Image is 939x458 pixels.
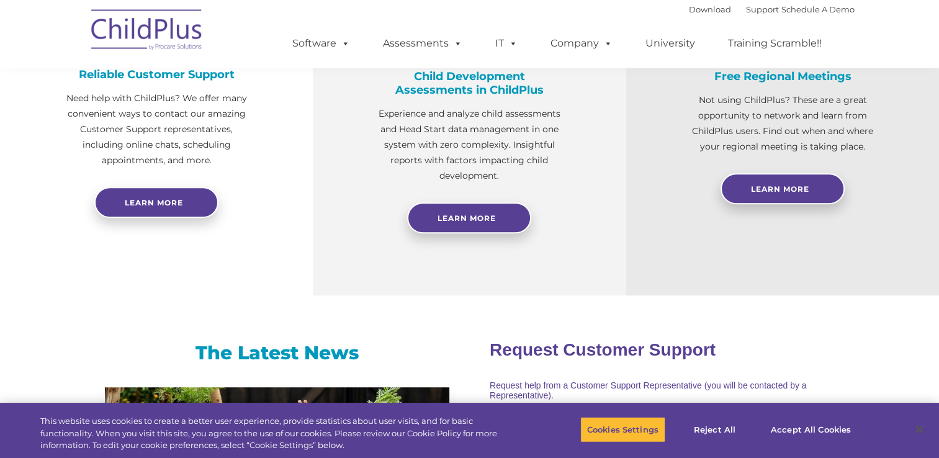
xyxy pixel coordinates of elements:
button: Close [905,416,933,443]
button: Accept All Cookies [764,416,858,442]
div: This website uses cookies to create a better user experience, provide statistics about user visit... [40,415,516,452]
span: Phone number [173,133,225,142]
p: Need help with ChildPlus? We offer many convenient ways to contact our amazing Customer Support r... [62,91,251,168]
a: Training Scramble!! [716,31,834,56]
a: IT [483,31,530,56]
a: Software [280,31,362,56]
button: Cookies Settings [580,416,665,442]
h4: Child Development Assessments in ChildPlus [375,70,564,97]
h3: The Latest News [105,341,449,366]
p: Not using ChildPlus? These are a great opportunity to network and learn from ChildPlus users. Fin... [688,92,877,155]
span: Learn More [438,213,496,223]
h4: Free Regional Meetings [688,70,877,83]
a: Support [746,4,779,14]
a: University [633,31,708,56]
span: Last name [173,82,210,91]
span: Learn More [751,184,809,194]
a: Download [689,4,731,14]
h4: Reliable Customer Support [62,68,251,81]
a: Company [538,31,625,56]
a: Assessments [371,31,475,56]
p: Experience and analyze child assessments and Head Start data management in one system with zero c... [375,106,564,184]
img: ChildPlus by Procare Solutions [85,1,209,63]
a: Learn More [721,173,845,204]
button: Reject All [676,416,753,442]
a: Learn More [407,202,531,233]
span: Learn more [125,198,183,207]
a: Learn more [94,187,218,218]
font: | [689,4,855,14]
a: Schedule A Demo [781,4,855,14]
